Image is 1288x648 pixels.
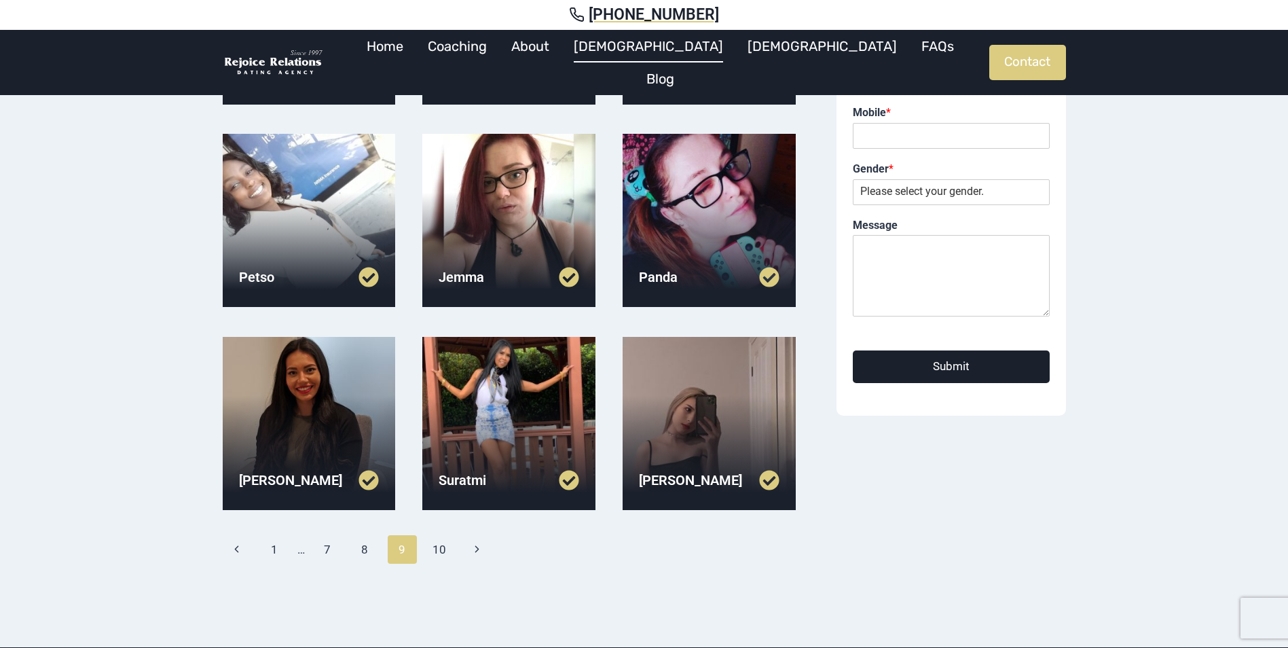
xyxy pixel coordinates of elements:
[589,5,719,24] span: [PHONE_NUMBER]
[853,350,1050,382] button: Submit
[223,535,796,564] nav: Page navigation
[853,123,1050,149] input: Mobile
[735,30,909,62] a: [DEMOGRAPHIC_DATA]
[388,535,417,564] span: 9
[350,535,380,564] a: 8
[853,219,1050,233] label: Message
[909,30,966,62] a: FAQs
[425,535,454,564] a: 10
[16,5,1272,24] a: [PHONE_NUMBER]
[634,62,686,95] a: Blog
[853,106,1050,120] label: Mobile
[313,535,342,564] a: 7
[499,30,562,62] a: About
[260,535,289,564] a: 1
[223,49,325,77] img: Rejoice Relations
[853,162,1050,177] label: Gender
[354,30,416,62] a: Home
[297,537,305,562] span: …
[989,45,1066,80] a: Contact
[416,30,499,62] a: Coaching
[331,30,989,95] nav: Primary
[562,30,735,62] a: [DEMOGRAPHIC_DATA]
